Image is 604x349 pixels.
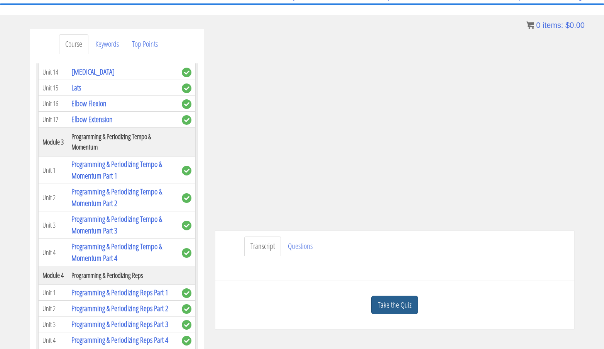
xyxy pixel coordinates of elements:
th: Module 4 [38,266,68,285]
a: Programming & Periodizing Reps Part 1 [71,287,168,298]
td: Unit 17 [38,112,68,128]
a: Elbow Extension [71,114,113,124]
th: Module 3 [38,128,68,157]
span: items: [543,21,563,29]
a: Top Points [126,34,164,54]
th: Programming & Periodizing Tempo & Momentum [68,128,178,157]
span: 0 [536,21,540,29]
a: Programming & Periodizing Tempo & Momentum Part 1 [71,159,162,181]
a: Programming & Periodizing Tempo & Momentum Part 2 [71,186,162,208]
a: Programming & Periodizing Reps Part 2 [71,303,168,313]
a: Lats [71,82,81,93]
span: complete [182,68,191,77]
span: complete [182,320,191,330]
span: $ [565,21,570,29]
span: complete [182,248,191,258]
td: Unit 2 [38,301,68,317]
td: Unit 16 [38,96,68,112]
td: Unit 3 [38,211,68,239]
span: complete [182,193,191,203]
a: Elbow Flexion [71,98,107,109]
span: complete [182,115,191,125]
td: Unit 2 [38,184,68,211]
td: Unit 15 [38,80,68,96]
a: Programming & Periodizing Tempo & Momentum Part 4 [71,241,162,263]
span: complete [182,288,191,298]
span: complete [182,304,191,314]
span: complete [182,99,191,109]
td: Unit 1 [38,157,68,184]
img: icon11.png [526,21,534,29]
th: Programming & Periodizing Reps [68,266,178,285]
a: [MEDICAL_DATA] [71,66,115,77]
td: Unit 14 [38,64,68,80]
a: 0 items: $0.00 [526,21,585,29]
span: complete [182,336,191,346]
a: Questions [282,237,319,256]
td: Unit 3 [38,317,68,332]
a: Programming & Periodizing Reps Part 3 [71,319,168,329]
td: Unit 4 [38,332,68,348]
a: Transcript [244,237,281,256]
a: Programming & Periodizing Tempo & Momentum Part 3 [71,214,162,236]
a: Course [59,34,88,54]
a: Programming & Periodizing Reps Part 4 [71,335,168,345]
span: complete [182,221,191,230]
bdi: 0.00 [565,21,585,29]
a: Take the Quiz [371,296,418,315]
a: Keywords [89,34,125,54]
span: complete [182,83,191,93]
td: Unit 1 [38,285,68,301]
td: Unit 4 [38,239,68,266]
span: complete [182,166,191,175]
